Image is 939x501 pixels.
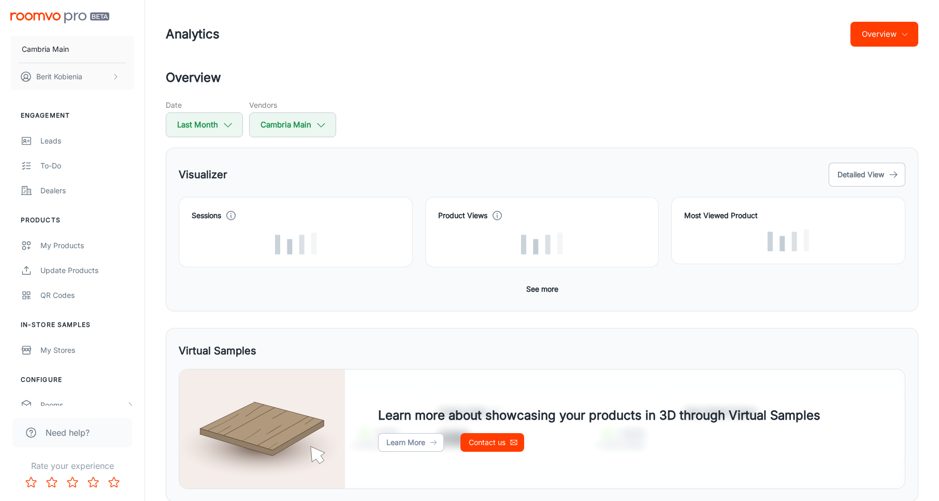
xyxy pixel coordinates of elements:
[249,112,336,137] button: Cambria Main
[684,210,892,221] h4: Most Viewed Product
[40,345,134,356] div: My Stores
[104,472,124,493] button: Rate 5 star
[40,160,134,171] div: To-do
[40,185,134,196] div: Dealers
[829,163,905,187] button: Detailed View
[166,99,243,110] h5: Date
[10,36,134,63] button: Cambria Main
[166,112,243,137] button: Last Month
[249,99,336,110] h5: Vendors
[41,472,62,493] button: Rate 2 star
[10,63,134,90] button: Berit Kobienia
[166,68,918,87] h2: Overview
[438,210,487,221] h4: Product Views
[46,426,90,439] span: Need help?
[40,399,126,411] div: Rooms
[166,25,220,44] h1: Analytics
[21,472,41,493] button: Rate 1 star
[179,343,256,359] h5: Virtual Samples
[40,135,134,147] div: Leads
[192,210,221,221] h4: Sessions
[40,290,134,301] div: QR Codes
[521,233,562,254] img: Loading
[768,230,809,251] img: Loading
[10,12,109,23] img: Roomvo PRO Beta
[83,472,104,493] button: Rate 4 star
[460,433,524,452] a: Contact us
[179,167,227,182] h5: Visualizer
[522,280,562,298] button: See more
[40,265,134,276] div: Update Products
[378,433,444,452] a: Learn More
[275,233,316,254] img: Loading
[62,472,83,493] button: Rate 3 star
[8,460,136,472] p: Rate your experience
[850,22,918,47] button: Overview
[36,71,82,82] p: Berit Kobienia
[40,240,134,251] div: My Products
[378,406,820,425] h4: Learn more about showcasing your products in 3D through Virtual Samples
[22,44,69,55] p: Cambria Main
